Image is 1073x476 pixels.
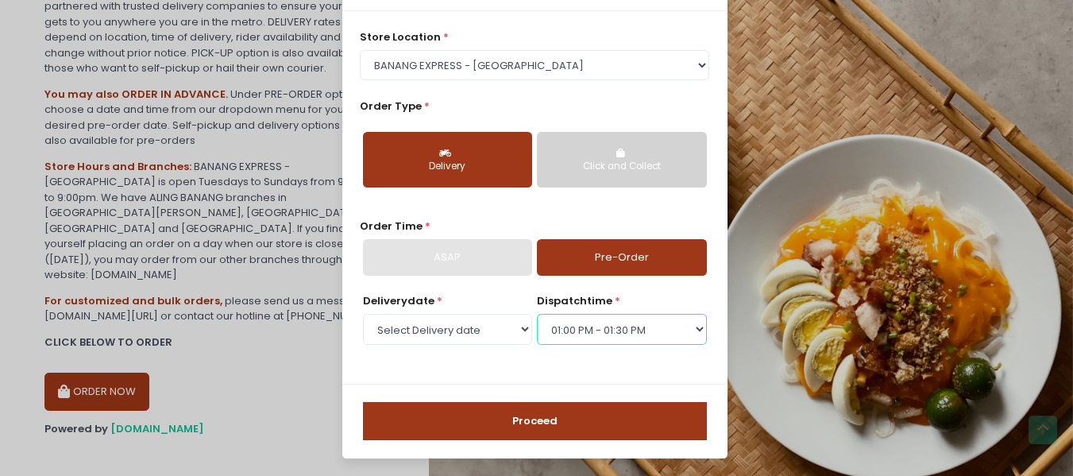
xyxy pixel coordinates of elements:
span: dispatch time [537,293,612,308]
span: Delivery date [363,293,434,308]
span: Order Type [360,99,422,114]
div: Click and Collect [548,160,695,174]
button: Delivery [363,132,532,188]
a: Pre-Order [537,239,706,276]
span: Order Time [360,219,423,234]
span: store location [360,29,441,45]
div: Delivery [374,160,521,174]
button: Click and Collect [537,132,706,188]
button: Proceed [363,402,707,440]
